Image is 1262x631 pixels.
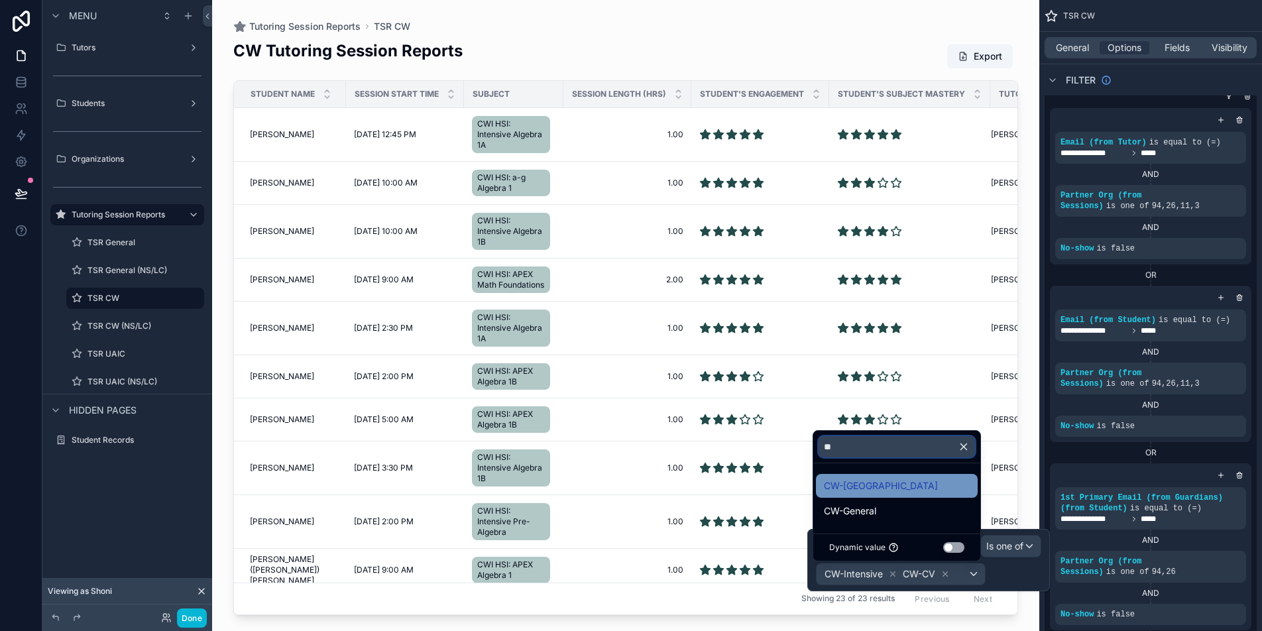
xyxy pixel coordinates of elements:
[87,349,201,359] label: TSR UAIC
[824,478,938,494] span: CW-[GEOGRAPHIC_DATA]
[473,89,510,99] span: Subject
[1061,369,1141,388] span: Partner Org (from Sessions)
[1055,222,1246,233] div: AND
[1212,41,1247,54] span: Visibility
[801,594,895,604] span: Showing 23 of 23 results
[1190,201,1194,211] span: ,
[838,89,965,99] span: Student's Subject Mastery
[72,435,201,445] label: Student Records
[829,542,886,553] span: Dynamic value
[1180,379,1190,388] span: 11
[1194,201,1199,211] span: 3
[50,148,204,170] a: Organizations
[1161,567,1166,577] span: ,
[1176,379,1180,388] span: ,
[355,89,439,99] span: Session Start Time
[87,376,201,387] label: TSR UAIC (NS/LC)
[1061,493,1223,513] span: 1st Primary Email (from Guardians) (from Student)
[1055,169,1246,180] div: AND
[69,9,97,23] span: Menu
[1161,379,1166,388] span: ,
[1061,422,1094,431] span: No-show
[1152,567,1161,577] span: 94
[1166,567,1175,577] span: 26
[1194,379,1199,388] span: 3
[1055,400,1246,410] div: AND
[1108,41,1141,54] span: Options
[1106,567,1149,577] span: is one of
[1050,447,1251,458] div: OR
[72,42,183,53] label: Tutors
[1176,201,1180,211] span: ,
[66,315,204,337] a: TSR CW (NS/LC)
[1152,379,1161,388] span: 94
[700,89,804,99] span: Student's Engagement
[72,98,183,109] label: Students
[1190,379,1194,388] span: ,
[50,93,204,114] a: Students
[1066,74,1096,87] span: Filter
[87,237,201,248] label: TSR General
[824,503,876,519] span: CW-General
[1061,315,1156,325] span: Email (from Student)
[1161,201,1166,211] span: ,
[66,343,204,365] a: TSR UAIC
[177,608,207,628] button: Done
[1056,41,1089,54] span: General
[1055,535,1246,545] div: AND
[1055,588,1246,599] div: AND
[66,288,204,309] a: TSR CW
[69,404,137,417] span: Hidden pages
[66,260,204,281] a: TSR General (NS/LC)
[50,430,204,451] a: Student Records
[1165,41,1190,54] span: Fields
[72,154,183,164] label: Organizations
[87,265,201,276] label: TSR General (NS/LC)
[66,371,204,392] a: TSR UAIC (NS/LC)
[1166,379,1175,388] span: 26
[999,89,1053,99] span: Tutor Name
[72,209,178,220] label: Tutoring Session Reports
[572,89,666,99] span: Session Length (Hrs)
[87,293,196,304] label: TSR CW
[48,586,112,597] span: Viewing as Shoni
[1096,422,1135,431] span: is false
[251,89,315,99] span: Student Name
[50,204,204,225] a: Tutoring Session Reports
[1061,244,1094,253] span: No-show
[1055,347,1246,357] div: AND
[1106,201,1149,211] span: is one of
[1061,191,1141,211] span: Partner Org (from Sessions)
[1050,270,1251,280] div: OR
[1096,244,1135,253] span: is false
[66,232,204,253] a: TSR General
[50,37,204,58] a: Tutors
[1063,11,1095,21] span: TSR CW
[1106,379,1149,388] span: is one of
[1152,201,1161,211] span: 94
[87,321,201,331] label: TSR CW (NS/LC)
[1061,557,1141,577] span: Partner Org (from Sessions)
[1166,201,1175,211] span: 26
[1061,138,1147,147] span: Email (from Tutor)
[1130,504,1202,513] span: is equal to (=)
[1149,138,1221,147] span: is equal to (=)
[1159,315,1230,325] span: is equal to (=)
[1180,201,1190,211] span: 11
